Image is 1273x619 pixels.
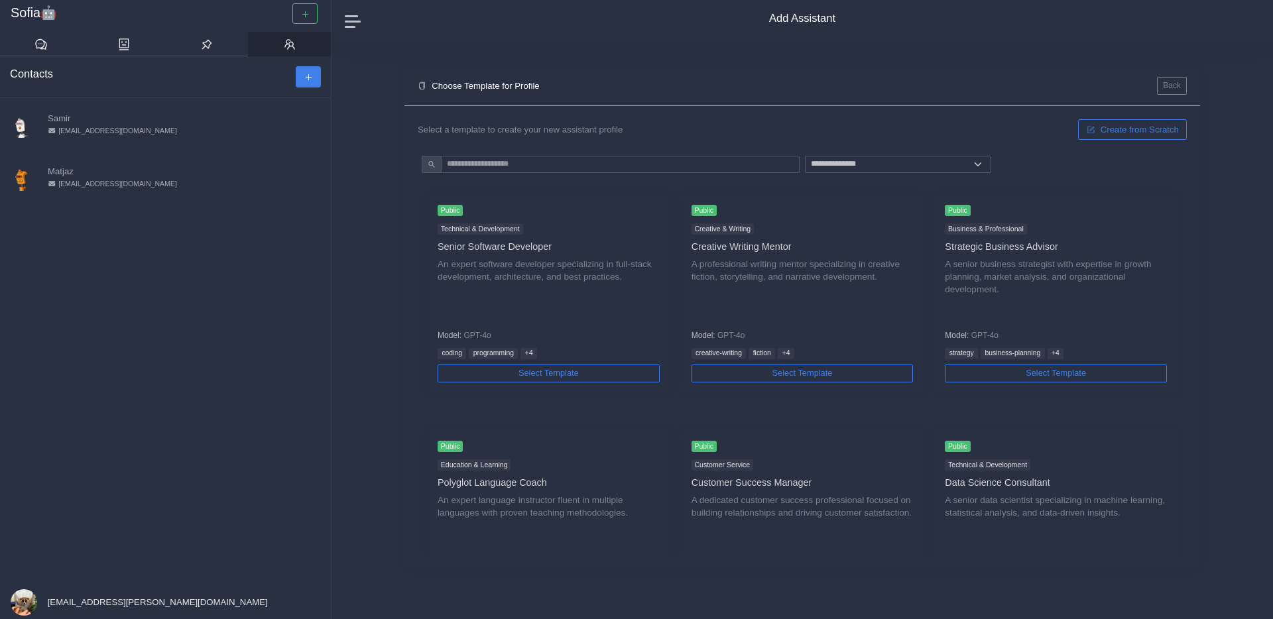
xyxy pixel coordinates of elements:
[945,331,969,340] strong: Model :
[945,241,1167,253] div: Strategic Business Advisor
[945,494,1167,554] p: A senior data scientist specializing in machine learning, statistical analysis, and data-driven i...
[418,123,623,137] p: Select a template to create your new assistant profile
[48,178,323,190] div: [EMAIL_ADDRESS][DOMAIN_NAME]
[45,597,268,607] span: [EMAIL_ADDRESS][PERSON_NAME][DOMAIN_NAME]
[469,348,518,359] span: programming
[945,258,1167,318] p: A senior business strategist with expertise in growth planning, market analysis, and organization...
[749,348,775,359] span: fiction
[778,348,794,359] span: + 4
[438,441,463,452] span: Public
[945,348,978,359] span: strategy
[692,241,914,253] div: Creative Writing Mentor
[692,223,754,235] span: Creative & Writing
[692,441,717,452] span: Public
[432,81,540,91] h5: Choose Template for Profile
[10,68,53,81] h4: Contacts
[438,365,660,383] button: Select Template
[945,205,970,216] span: Public
[692,494,914,554] p: A dedicated customer success professional focused on building relationships and driving customer ...
[438,331,461,340] strong: Model :
[11,5,320,21] a: Sofia🤖
[692,205,717,216] span: Public
[438,258,660,318] p: An expert software developer specializing in full-stack development, architecture, and best pract...
[692,477,914,488] div: Customer Success Manager
[692,331,715,340] strong: Model :
[945,477,1167,488] div: Data Science Consultant
[945,223,1026,235] span: Business & Professional
[945,331,999,340] small: GPT-4o
[48,164,323,191] div: Matjaz
[981,348,1045,359] span: business-planning
[769,12,835,25] h4: Add Assistant
[945,365,1167,383] button: Select Template
[438,205,463,216] span: Public
[692,365,914,383] button: Select Template
[520,348,537,359] span: + 4
[438,331,491,340] small: GPT-4o
[1157,77,1187,94] button: Back
[945,441,970,452] span: Public
[1078,119,1187,140] button: Create from Scratch
[438,348,466,359] span: coding
[438,477,660,488] div: Polyglot Language Coach
[438,223,523,235] span: Technical & Development
[692,258,914,318] p: A professional writing mentor specializing in creative fiction, storytelling, and narrative devel...
[692,331,745,340] small: GPT-4o
[692,348,747,359] span: creative-writing
[48,125,323,137] div: [EMAIL_ADDRESS][DOMAIN_NAME]
[945,459,1030,471] span: Technical & Development
[438,494,660,554] p: An expert language instructor fluent in multiple languages with proven teaching methodologies.
[438,241,660,253] div: Senior Software Developer
[438,459,511,471] span: Education & Learning
[1048,348,1064,359] span: + 4
[692,459,753,471] span: Customer Service
[48,111,323,138] div: Samir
